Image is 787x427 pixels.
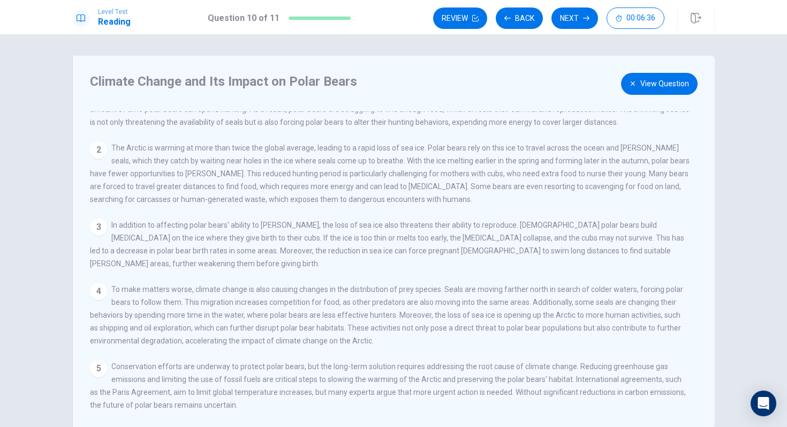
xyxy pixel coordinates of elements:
[90,73,686,90] h4: Climate Change and Its Impact on Polar Bears
[208,12,279,25] h1: Question 10 of 11
[496,8,543,29] button: Back
[607,8,664,29] button: 00:06:36
[626,14,655,23] span: 00:06:36
[90,219,107,236] div: 3
[90,362,686,409] span: Conservation efforts are underway to protect polar bears, but the long-term solution requires add...
[98,8,131,16] span: Level Test
[433,8,487,29] button: Review
[90,221,684,268] span: In addition to affecting polar bears' ability to [PERSON_NAME], the loss of sea ice also threaten...
[551,8,598,29] button: Next
[621,73,698,95] button: View Question
[751,391,776,416] div: Open Intercom Messenger
[90,144,690,204] span: The Arctic is warming at more than twice the global average, leading to a rapid loss of sea ice. ...
[98,16,131,28] h1: Reading
[90,285,683,345] span: To make matters worse, climate change is also causing changes in the distribution of prey species...
[90,141,107,159] div: 2
[90,283,107,300] div: 4
[90,360,107,377] div: 5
